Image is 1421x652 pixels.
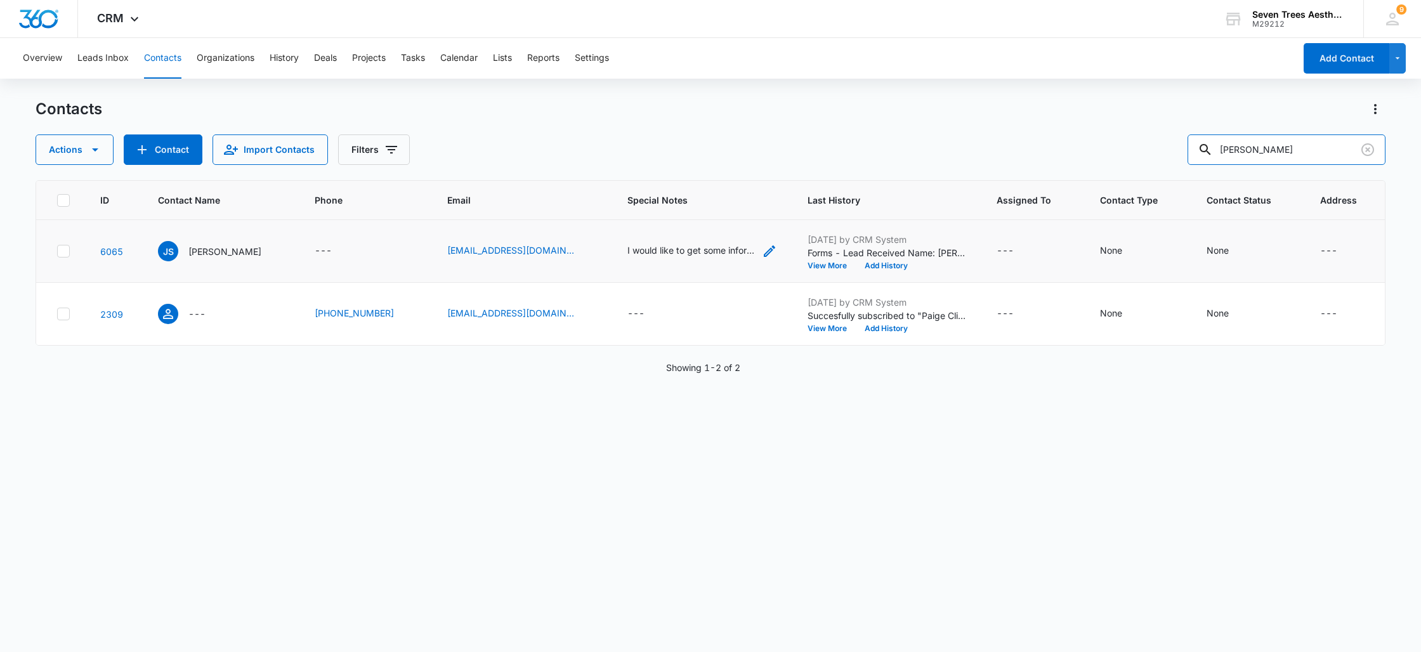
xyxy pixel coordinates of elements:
[1304,43,1389,74] button: Add Contact
[997,306,1014,322] div: ---
[1252,20,1345,29] div: account id
[100,193,109,207] span: ID
[144,38,181,79] button: Contacts
[315,244,332,259] div: ---
[808,309,966,322] p: Succesfully subscribed to "Paige Client List".
[808,246,966,259] p: Forms - Lead Received Name: [PERSON_NAME] Email: [EMAIL_ADDRESS][DOMAIN_NAME] Phone: [PHONE_NUMBE...
[808,296,966,309] p: [DATE] by CRM System
[23,38,62,79] button: Overview
[808,193,948,207] span: Last History
[447,306,574,320] a: [EMAIL_ADDRESS][DOMAIN_NAME]
[158,304,228,324] div: Contact Name - - Select to Edit Field
[188,245,261,258] p: [PERSON_NAME]
[808,325,856,332] button: View More
[36,134,114,165] button: Actions
[627,244,777,259] div: Special Notes - I would like to get some information on the cost for the medical weight loss trea...
[627,193,777,207] span: Special Notes
[1100,193,1158,207] span: Contact Type
[315,306,417,322] div: Phone - 19706169710 - Select to Edit Field
[627,244,754,257] div: I would like to get some information on the cost for the medical weight loss treatment . I apprec...
[1207,244,1229,257] div: None
[1320,306,1360,322] div: Address - - Select to Edit Field
[1358,140,1378,160] button: Clear
[315,244,355,259] div: Phone - - Select to Edit Field
[1207,193,1271,207] span: Contact Status
[527,38,560,79] button: Reports
[997,193,1051,207] span: Assigned To
[352,38,386,79] button: Projects
[1100,306,1122,320] div: None
[575,38,609,79] button: Settings
[188,307,206,320] p: ---
[627,306,667,322] div: Special Notes - - Select to Edit Field
[1100,306,1145,322] div: Contact Type - None - Select to Edit Field
[100,246,123,257] a: Navigate to contact details page for Jennifer Solis
[447,306,597,322] div: Email - elite.cheif@gmail.com - Select to Edit Field
[447,244,597,259] div: Email - jenn_solis4@yahoo.com - Select to Edit Field
[77,38,129,79] button: Leads Inbox
[1320,306,1337,322] div: ---
[314,38,337,79] button: Deals
[100,309,123,320] a: Navigate to contact details page for elite.cheif@gmail.com
[338,134,410,165] button: Filters
[197,38,254,79] button: Organizations
[1396,4,1406,15] span: 9
[666,361,740,374] p: Showing 1-2 of 2
[315,193,398,207] span: Phone
[213,134,328,165] button: Import Contacts
[1320,244,1337,259] div: ---
[315,306,394,320] a: [PHONE_NUMBER]
[1320,244,1360,259] div: Address - - Select to Edit Field
[997,306,1037,322] div: Assigned To - - Select to Edit Field
[270,38,299,79] button: History
[997,244,1014,259] div: ---
[124,134,202,165] button: Add Contact
[1252,10,1345,20] div: account name
[1100,244,1122,257] div: None
[1396,4,1406,15] div: notifications count
[1100,244,1145,259] div: Contact Type - None - Select to Edit Field
[158,241,284,261] div: Contact Name - Jennifer Solis - Select to Edit Field
[36,100,102,119] h1: Contacts
[1207,306,1229,320] div: None
[808,262,856,270] button: View More
[158,241,178,261] span: JS
[808,233,966,246] p: [DATE] by CRM System
[447,244,574,257] a: [EMAIL_ADDRESS][DOMAIN_NAME]
[493,38,512,79] button: Lists
[447,193,579,207] span: Email
[856,262,917,270] button: Add History
[1320,193,1357,207] span: Address
[1207,306,1252,322] div: Contact Status - None - Select to Edit Field
[997,244,1037,259] div: Assigned To - - Select to Edit Field
[1207,244,1252,259] div: Contact Status - None - Select to Edit Field
[440,38,478,79] button: Calendar
[1188,134,1385,165] input: Search Contacts
[1365,99,1385,119] button: Actions
[856,325,917,332] button: Add History
[158,193,266,207] span: Contact Name
[627,306,645,322] div: ---
[401,38,425,79] button: Tasks
[97,11,124,25] span: CRM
